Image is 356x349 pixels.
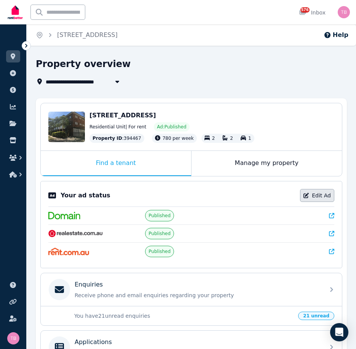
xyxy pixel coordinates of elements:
[48,212,80,219] img: Domain.com.au
[41,273,342,306] a: EnquiriesReceive phone and email enquiries regarding your property
[89,112,156,119] span: [STREET_ADDRESS]
[157,124,186,130] span: Ad: Published
[338,6,350,18] img: Tracy Barrett
[48,248,89,255] img: Rent.com.au
[57,31,118,38] a: [STREET_ADDRESS]
[48,230,103,237] img: RealEstate.com.au
[212,136,215,141] span: 2
[298,312,334,320] span: 21 unread
[61,191,110,200] p: Your ad status
[148,213,171,219] span: Published
[248,136,251,141] span: 1
[74,312,294,320] p: You have 21 unread enquiries
[41,151,191,176] div: Find a tenant
[36,58,131,70] h1: Property overview
[148,231,171,237] span: Published
[192,151,342,176] div: Manage my property
[299,9,326,16] div: Inbox
[89,124,146,130] span: Residential Unit | For rent
[330,323,348,341] div: Open Intercom Messenger
[75,280,103,289] p: Enquiries
[6,3,24,22] img: RentBetter
[89,134,144,143] div: : 394467
[324,30,348,40] button: Help
[230,136,233,141] span: 2
[300,7,310,13] span: 576
[163,136,194,141] span: 780 per week
[93,135,122,141] span: Property ID
[75,338,112,347] p: Applications
[7,332,19,344] img: Tracy Barrett
[148,248,171,255] span: Published
[300,189,334,202] a: Edit Ad
[75,291,320,299] p: Receive phone and email enquiries regarding your property
[27,24,127,46] nav: Breadcrumb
